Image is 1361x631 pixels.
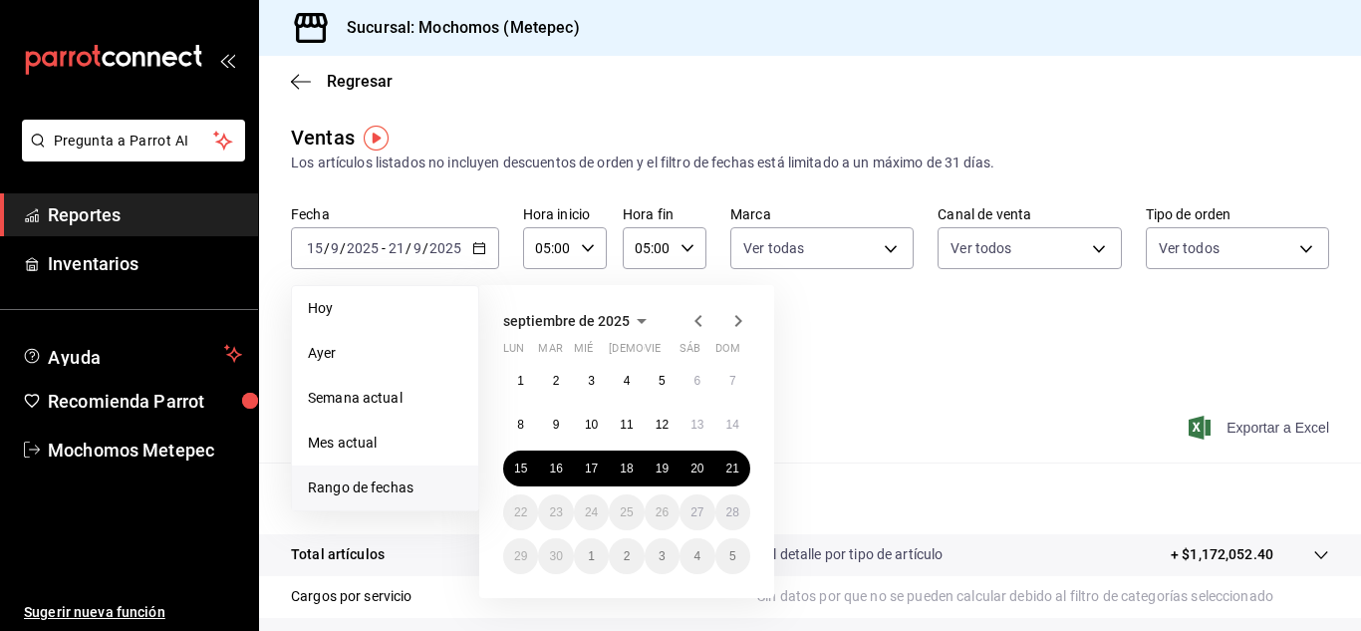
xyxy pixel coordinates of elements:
[609,451,644,486] button: 18 de septiembre de 2025
[549,549,562,563] abbr: 30 de septiembre de 2025
[514,505,527,519] abbr: 22 de septiembre de 2025
[680,363,714,399] button: 6 de septiembre de 2025
[609,494,644,530] button: 25 de septiembre de 2025
[48,388,242,415] span: Recomienda Parrot
[1193,416,1329,440] button: Exportar a Excel
[690,462,703,475] abbr: 20 de septiembre de 2025
[693,549,700,563] abbr: 4 de octubre de 2025
[538,363,573,399] button: 2 de septiembre de 2025
[422,240,428,256] span: /
[574,342,593,363] abbr: miércoles
[503,309,654,333] button: septiembre de 2025
[690,418,703,432] abbr: 13 de septiembre de 2025
[503,494,538,530] button: 22 de septiembre de 2025
[680,451,714,486] button: 20 de septiembre de 2025
[680,342,700,363] abbr: sábado
[609,363,644,399] button: 4 de septiembre de 2025
[659,549,666,563] abbr: 3 de octubre de 2025
[574,363,609,399] button: 3 de septiembre de 2025
[364,126,389,151] img: Tooltip marker
[690,505,703,519] abbr: 27 de septiembre de 2025
[48,250,242,277] span: Inventarios
[659,374,666,388] abbr: 5 de septiembre de 2025
[1146,207,1329,221] label: Tipo de orden
[503,363,538,399] button: 1 de septiembre de 2025
[503,538,538,574] button: 29 de septiembre de 2025
[609,342,726,363] abbr: jueves
[291,207,499,221] label: Fecha
[757,586,1329,607] p: Sin datos por que no se pueden calcular debido al filtro de categorías seleccionado
[549,505,562,519] abbr: 23 de septiembre de 2025
[346,240,380,256] input: ----
[585,505,598,519] abbr: 24 de septiembre de 2025
[24,602,242,623] span: Sugerir nueva función
[715,342,740,363] abbr: domingo
[715,451,750,486] button: 21 de septiembre de 2025
[219,52,235,68] button: open_drawer_menu
[715,363,750,399] button: 7 de septiembre de 2025
[645,342,661,363] abbr: viernes
[620,418,633,432] abbr: 11 de septiembre de 2025
[291,123,355,153] div: Ventas
[291,544,385,565] p: Total artículos
[588,374,595,388] abbr: 3 de septiembre de 2025
[726,418,739,432] abbr: 14 de septiembre de 2025
[503,342,524,363] abbr: lunes
[715,538,750,574] button: 5 de octubre de 2025
[538,407,573,443] button: 9 de septiembre de 2025
[938,207,1121,221] label: Canal de venta
[729,374,736,388] abbr: 7 de septiembre de 2025
[538,494,573,530] button: 23 de septiembre de 2025
[656,462,669,475] abbr: 19 de septiembre de 2025
[331,16,580,40] h3: Sucursal: Mochomos (Metepec)
[574,451,609,486] button: 17 de septiembre de 2025
[656,418,669,432] abbr: 12 de septiembre de 2025
[412,240,422,256] input: --
[382,240,386,256] span: -
[951,238,1011,258] span: Ver todos
[620,462,633,475] abbr: 18 de septiembre de 2025
[538,451,573,486] button: 16 de septiembre de 2025
[549,462,562,475] abbr: 16 de septiembre de 2025
[428,240,462,256] input: ----
[624,374,631,388] abbr: 4 de septiembre de 2025
[715,407,750,443] button: 14 de septiembre de 2025
[517,374,524,388] abbr: 1 de septiembre de 2025
[726,462,739,475] abbr: 21 de septiembre de 2025
[585,418,598,432] abbr: 10 de septiembre de 2025
[54,131,214,152] span: Pregunta a Parrot AI
[308,343,462,364] span: Ayer
[588,549,595,563] abbr: 1 de octubre de 2025
[624,549,631,563] abbr: 2 de octubre de 2025
[623,207,706,221] label: Hora fin
[645,363,680,399] button: 5 de septiembre de 2025
[503,313,630,329] span: septiembre de 2025
[645,494,680,530] button: 26 de septiembre de 2025
[406,240,411,256] span: /
[553,374,560,388] abbr: 2 de septiembre de 2025
[620,505,633,519] abbr: 25 de septiembre de 2025
[645,538,680,574] button: 3 de octubre de 2025
[308,477,462,498] span: Rango de fechas
[574,407,609,443] button: 10 de septiembre de 2025
[503,451,538,486] button: 15 de septiembre de 2025
[656,505,669,519] abbr: 26 de septiembre de 2025
[645,451,680,486] button: 19 de septiembre de 2025
[327,72,393,91] span: Regresar
[574,494,609,530] button: 24 de septiembre de 2025
[680,494,714,530] button: 27 de septiembre de 2025
[308,298,462,319] span: Hoy
[609,407,644,443] button: 11 de septiembre de 2025
[291,153,1329,173] div: Los artículos listados no incluyen descuentos de orden y el filtro de fechas está limitado a un m...
[538,342,562,363] abbr: martes
[609,538,644,574] button: 2 de octubre de 2025
[306,240,324,256] input: --
[514,462,527,475] abbr: 15 de septiembre de 2025
[22,120,245,161] button: Pregunta a Parrot AI
[693,374,700,388] abbr: 6 de septiembre de 2025
[48,342,216,366] span: Ayuda
[291,586,412,607] p: Cargos por servicio
[574,538,609,574] button: 1 de octubre de 2025
[645,407,680,443] button: 12 de septiembre de 2025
